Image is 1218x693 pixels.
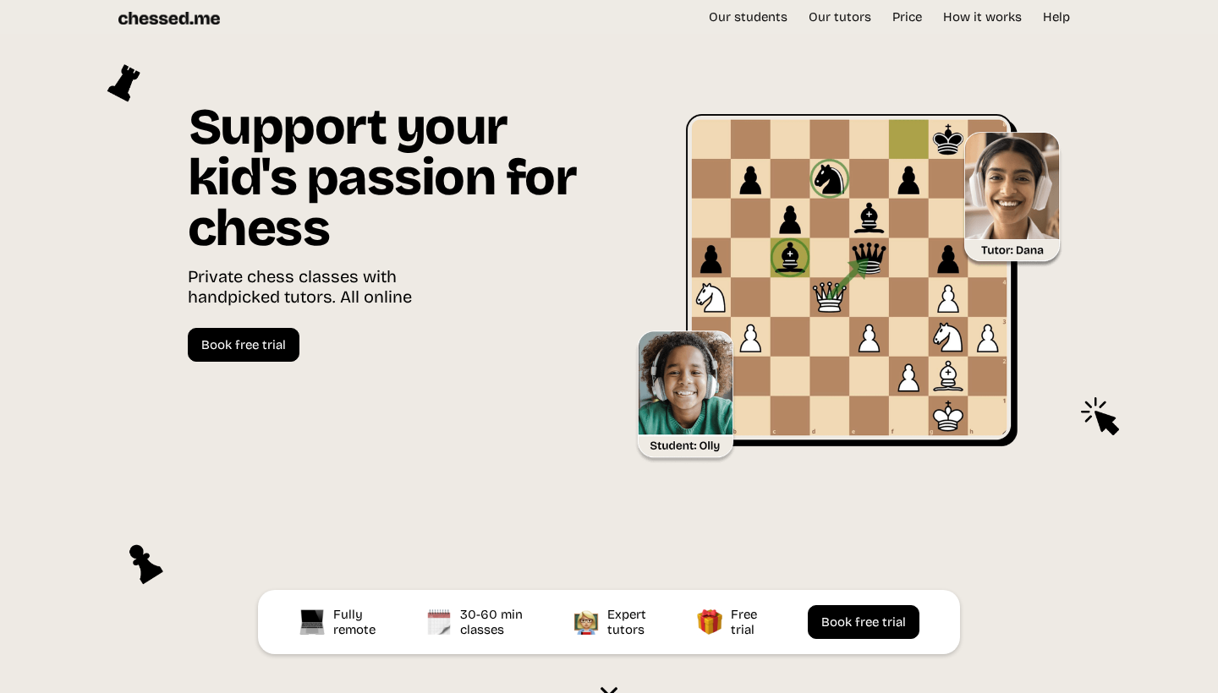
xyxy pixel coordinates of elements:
div: Fully remote [333,607,380,637]
a: Help [1034,8,1078,25]
a: How it works [935,8,1030,25]
a: Book free trial [808,605,919,639]
h1: Support your kid's passion for chess [188,101,584,266]
a: Our tutors [800,8,880,25]
div: Expert tutors [607,607,650,637]
div: Free trial [731,607,761,637]
a: Book free trial [188,328,299,362]
div: 30-60 min classes [460,607,527,637]
a: Price [884,8,930,25]
div: Private chess classes with handpicked tutors. All online [188,266,584,311]
a: Our students [700,8,796,25]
